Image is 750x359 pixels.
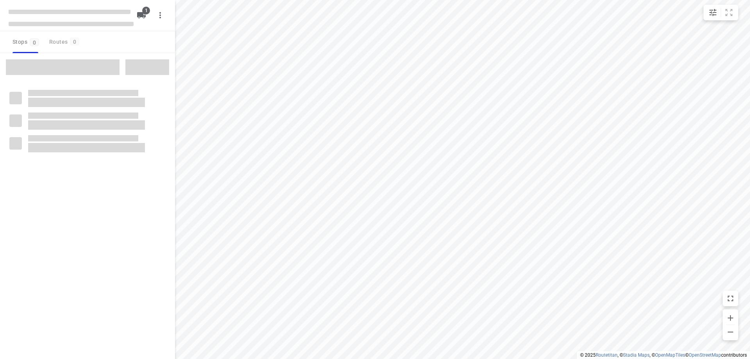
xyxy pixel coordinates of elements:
[655,352,685,358] a: OpenMapTiles
[580,352,747,358] li: © 2025 , © , © © contributors
[704,5,738,20] div: small contained button group
[705,5,721,20] button: Map settings
[623,352,650,358] a: Stadia Maps
[689,352,721,358] a: OpenStreetMap
[596,352,618,358] a: Routetitan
